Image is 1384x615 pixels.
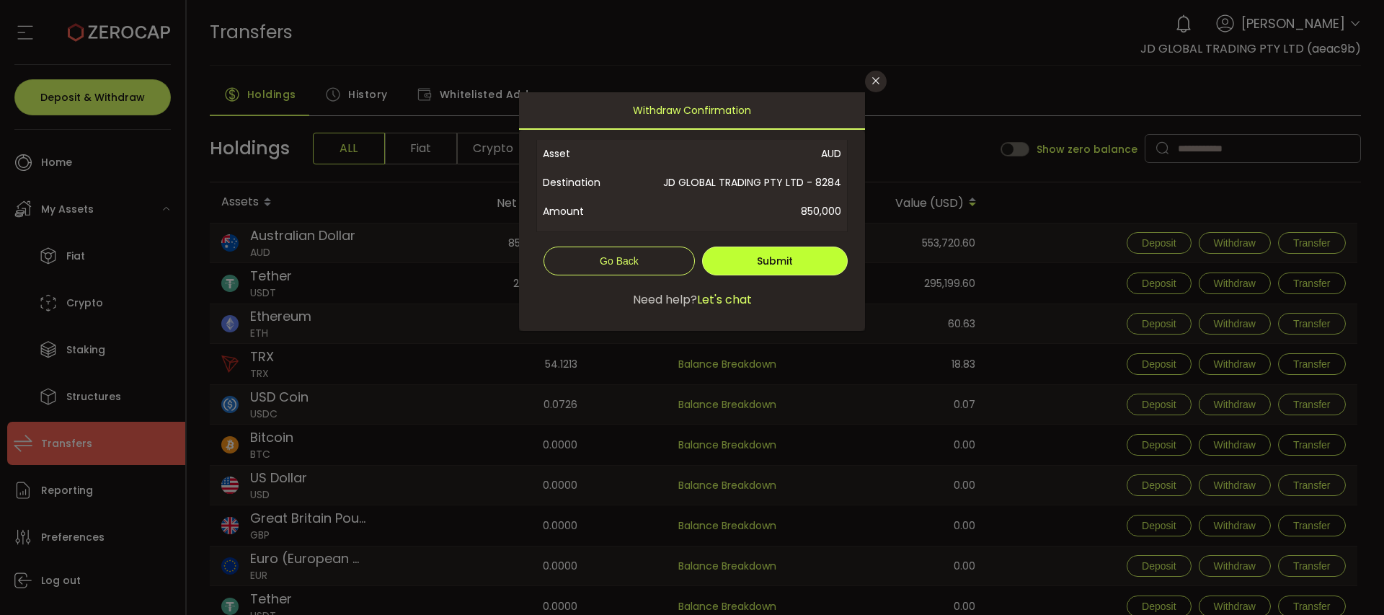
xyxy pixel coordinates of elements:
button: Go Back [544,247,695,275]
iframe: Chat Widget [1212,459,1384,615]
span: Amount [543,197,634,226]
div: dialog [519,92,865,331]
span: JD GLOBAL TRADING PTY LTD - 8284 [634,168,841,197]
button: Submit [702,247,848,275]
span: Withdraw Confirmation [633,92,751,128]
span: Submit [757,254,793,268]
span: Need help? [633,291,697,309]
button: Close [865,71,887,92]
span: Asset [543,139,634,168]
span: Let's chat [697,291,752,309]
span: Go Back [600,255,639,267]
span: 850,000 [634,197,841,226]
div: 聊天小组件 [1212,459,1384,615]
span: AUD [634,139,841,168]
span: Destination [543,168,634,197]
